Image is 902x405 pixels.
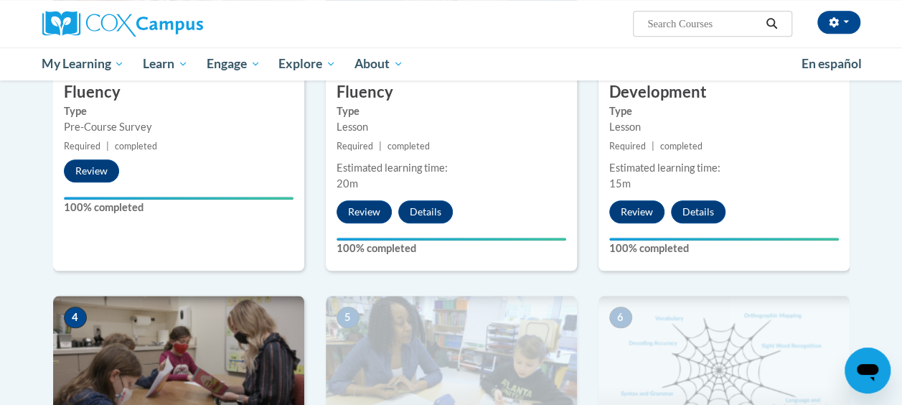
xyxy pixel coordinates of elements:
[337,103,566,119] label: Type
[33,47,134,80] a: My Learning
[115,141,157,152] span: completed
[345,47,413,80] a: About
[609,119,839,135] div: Lesson
[326,59,577,103] h3: Introduction to Reading Fluency
[106,141,109,152] span: |
[660,141,703,152] span: completed
[64,103,293,119] label: Type
[379,141,382,152] span: |
[609,238,839,241] div: Your progress
[64,159,119,182] button: Review
[207,55,260,73] span: Engage
[337,307,360,328] span: 5
[64,197,293,200] div: Your progress
[845,348,891,394] iframe: Button to launch messaging window
[398,200,453,223] button: Details
[609,103,839,119] label: Type
[197,47,270,80] a: Engage
[354,55,403,73] span: About
[337,119,566,135] div: Lesson
[337,238,566,241] div: Your progress
[337,160,566,176] div: Estimated learning time:
[32,47,871,80] div: Main menu
[646,15,761,32] input: Search Courses
[609,241,839,256] label: 100% completed
[42,11,301,37] a: Cox Campus
[337,141,373,152] span: Required
[278,55,336,73] span: Explore
[817,11,860,34] button: Account Settings
[609,141,646,152] span: Required
[598,59,850,103] h3: Fluency and Reading Development
[609,307,632,328] span: 6
[64,141,100,152] span: Required
[337,177,358,190] span: 20m
[609,160,839,176] div: Estimated learning time:
[609,177,631,190] span: 15m
[652,141,654,152] span: |
[802,56,862,71] span: En español
[761,15,782,32] button: Search
[64,307,87,328] span: 4
[143,55,188,73] span: Learn
[609,200,664,223] button: Review
[269,47,345,80] a: Explore
[133,47,197,80] a: Learn
[337,200,392,223] button: Review
[42,55,124,73] span: My Learning
[64,200,293,215] label: 100% completed
[337,241,566,256] label: 100% completed
[64,119,293,135] div: Pre-Course Survey
[671,200,725,223] button: Details
[792,49,871,79] a: En español
[53,59,304,103] h3: Pre-Course Survey for Reading Fluency
[387,141,430,152] span: completed
[42,11,203,37] img: Cox Campus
